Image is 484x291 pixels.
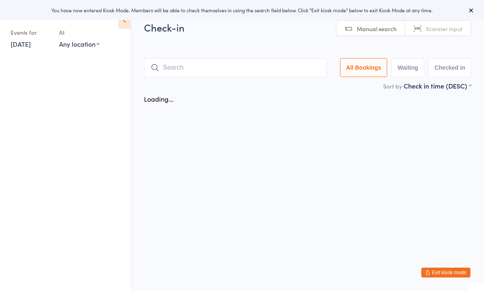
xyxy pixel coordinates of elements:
[421,268,470,277] button: Exit kiosk mode
[426,25,463,33] span: Scanner input
[144,58,326,77] input: Search
[59,39,100,48] div: Any location
[144,20,471,34] h2: Check-in
[144,94,174,103] div: Loading...
[404,81,471,90] div: Check in time (DESC)
[13,7,471,14] div: You have now entered Kiosk Mode. Members will be able to check themselves in using the search fie...
[357,25,397,33] span: Manual search
[391,58,424,77] button: Waiting
[383,82,402,90] label: Sort by
[340,58,388,77] button: All Bookings
[11,39,31,48] a: [DATE]
[11,26,51,39] div: Events for
[428,58,471,77] button: Checked in
[59,26,100,39] div: At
